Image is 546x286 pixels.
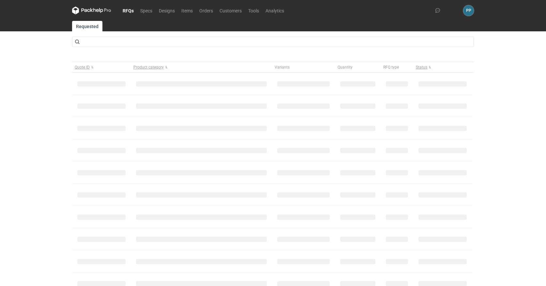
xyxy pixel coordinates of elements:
span: Status [416,65,427,70]
span: Quote ID [75,65,90,70]
a: Requested [72,21,102,31]
a: Orders [196,7,216,14]
span: Product category [133,65,164,70]
button: Product category [131,62,272,72]
a: Tools [245,7,262,14]
a: Items [178,7,196,14]
button: Status [413,62,472,72]
a: Analytics [262,7,287,14]
svg: Packhelp Pro [72,7,111,14]
button: PP [463,5,474,16]
a: Designs [156,7,178,14]
a: Specs [137,7,156,14]
span: RFQ type [383,65,399,70]
button: Quote ID [72,62,131,72]
span: Quantity [338,65,353,70]
a: Customers [216,7,245,14]
a: RFQs [119,7,137,14]
div: Paweł Puch [463,5,474,16]
span: Variants [275,65,290,70]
